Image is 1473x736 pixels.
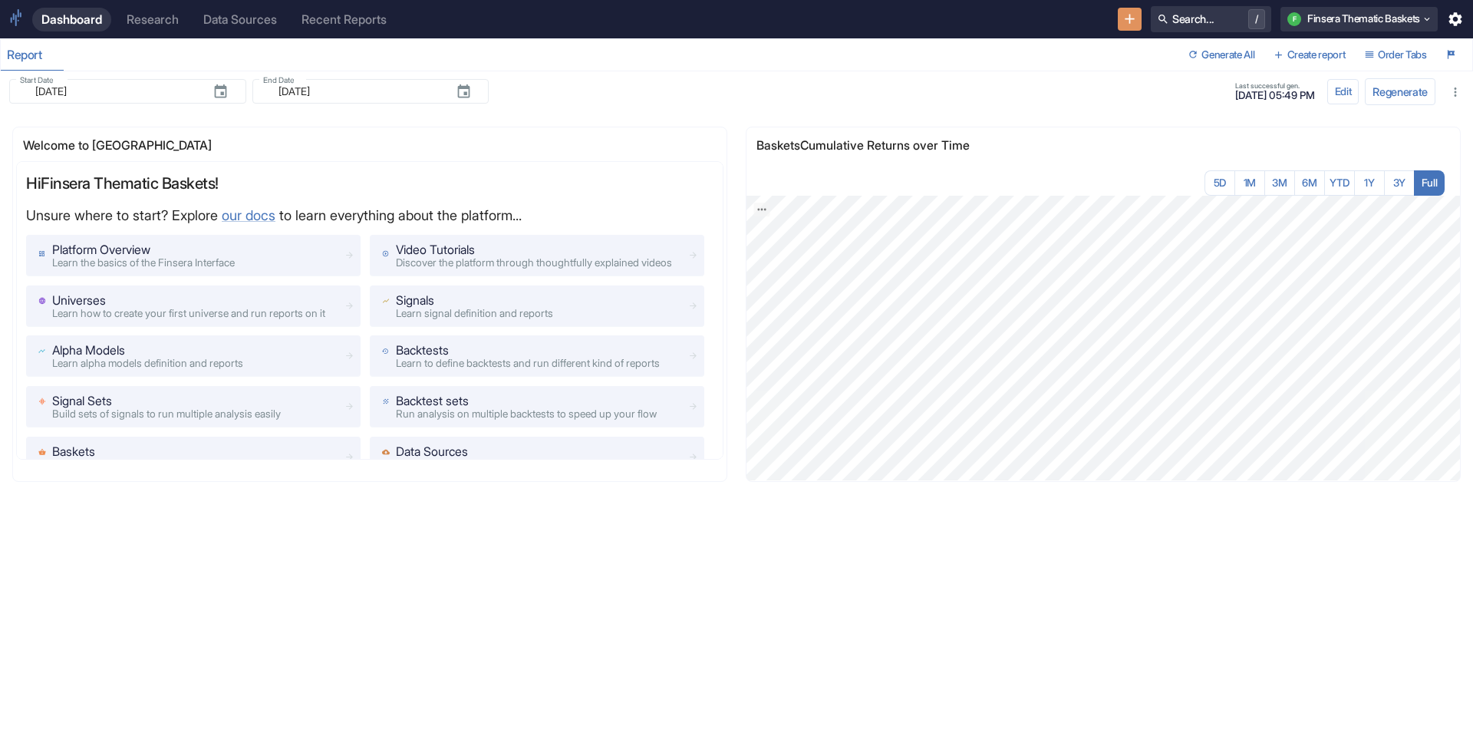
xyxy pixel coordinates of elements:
button: Regenerate [1365,78,1435,105]
button: New Resource [1118,8,1142,31]
label: Start Date [20,74,54,86]
p: Alpha Models [52,342,243,360]
button: 3M [1264,170,1295,196]
span: Learn to define backtests and run different kind of reports [396,357,660,369]
p: Hi Finsera Thematic Baskets ! [26,174,713,193]
p: Universes [52,292,325,310]
input: yyyy-mm-dd [26,82,200,101]
div: Dashboard [41,12,102,27]
p: Signal Sets [52,392,281,411]
a: Recent Reports [292,8,396,31]
a: Data SourcesImport or use our existing data sources for your reports [370,437,704,478]
a: BasketsCombine your investment portfolio in a Basket [26,437,361,478]
button: 1Y [1354,170,1385,196]
button: 1M [1234,170,1265,196]
p: Backtests [396,342,660,360]
a: Alpha ModelsLearn alpha models definition and reports [26,335,361,377]
span: Learn signal definition and reports [396,307,553,319]
span: Build sets of signals to run multiple analysis easily [52,408,281,420]
button: Generate All [1182,43,1261,68]
button: 5D [1204,170,1235,196]
p: Unsure where to start? Explore to learn everything about the platform... [26,205,713,226]
button: 3Y [1384,170,1415,196]
span: Learn the basics of the Finsera Interface [52,256,235,269]
span: Discover the platform through thoughtfully explained videos [396,256,672,269]
p: Video Tutorials [396,241,672,259]
div: Research [127,12,179,27]
a: Research [117,8,188,31]
p: Baskets Cumulative Returns over Time [756,137,994,155]
p: Baskets [52,443,265,461]
span: Learn how to create your first universe and run reports on it [52,307,325,319]
a: our docs [222,207,275,223]
span: [DATE] 05:49 PM [1235,91,1315,101]
button: FFinsera Thematic Baskets [1280,7,1438,31]
div: F [1287,12,1301,26]
p: Signals [396,292,553,310]
span: Run analysis on multiple backtests to speed up your flow [396,408,657,420]
a: BacktestsLearn to define backtests and run different kind of reports [370,335,704,377]
a: Platform OverviewLearn the basics of the Finsera Interface [26,235,361,276]
a: Data Sources [194,8,286,31]
span: Learn alpha models definition and reports [52,357,243,369]
input: yyyy-mm-dd [269,82,443,101]
p: Data Sources [396,443,651,461]
span: Import or use our existing data sources for your reports [396,457,651,470]
button: YTD [1324,170,1355,196]
button: Full [1414,170,1445,196]
div: Data Sources [203,12,277,27]
span: Combine your investment portfolio in a Basket [52,457,265,470]
button: Create report [1267,43,1352,68]
a: Dashboard [32,8,111,31]
span: Last successful gen. [1235,82,1315,89]
button: config [1327,79,1359,105]
a: Signal SetsBuild sets of signals to run multiple analysis easily [26,386,361,427]
div: Recent Reports [302,12,387,27]
a: Backtest setsRun analysis on multiple backtests to speed up your flow [370,386,704,427]
a: SignalsLearn signal definition and reports [370,285,704,327]
div: dashboard tabs [1,39,1182,71]
a: Export; Press ENTER to open [754,203,770,216]
p: Welcome to [GEOGRAPHIC_DATA] [23,137,236,155]
a: Video TutorialsDiscover the platform through thoughtfully explained videos [370,235,704,276]
label: End Date [263,74,295,86]
p: Platform Overview [52,241,235,259]
div: Report [7,48,56,63]
button: Order Tabs [1359,43,1434,68]
button: Search.../ [1151,6,1271,32]
p: Backtest sets [396,392,657,411]
button: 6M [1294,170,1325,196]
button: Launch Tour [1440,43,1463,68]
a: UniversesLearn how to create your first universe and run reports on it [26,285,361,327]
